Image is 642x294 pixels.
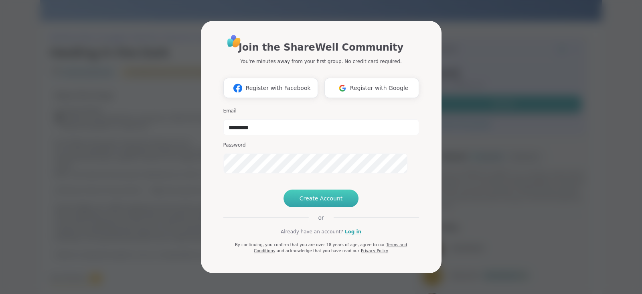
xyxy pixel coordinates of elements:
img: ShareWell Logomark [335,81,350,96]
span: Create Account [300,194,343,202]
button: Create Account [284,190,359,207]
a: Terms and Conditions [254,243,407,253]
span: and acknowledge that you have read our [277,249,359,253]
img: ShareWell Logo [225,32,243,50]
button: Register with Google [324,78,419,98]
img: ShareWell Logomark [230,81,245,96]
a: Log in [345,228,361,235]
span: Already have an account? [281,228,343,235]
p: You're minutes away from your first group. No credit card required. [240,58,401,65]
span: or [308,214,333,222]
span: Register with Facebook [245,84,310,92]
a: Privacy Policy [361,249,388,253]
h3: Password [223,142,419,149]
h1: Join the ShareWell Community [239,40,403,55]
h3: Email [223,108,419,114]
button: Register with Facebook [223,78,318,98]
span: By continuing, you confirm that you are over 18 years of age, agree to our [235,243,385,247]
span: Register with Google [350,84,409,92]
